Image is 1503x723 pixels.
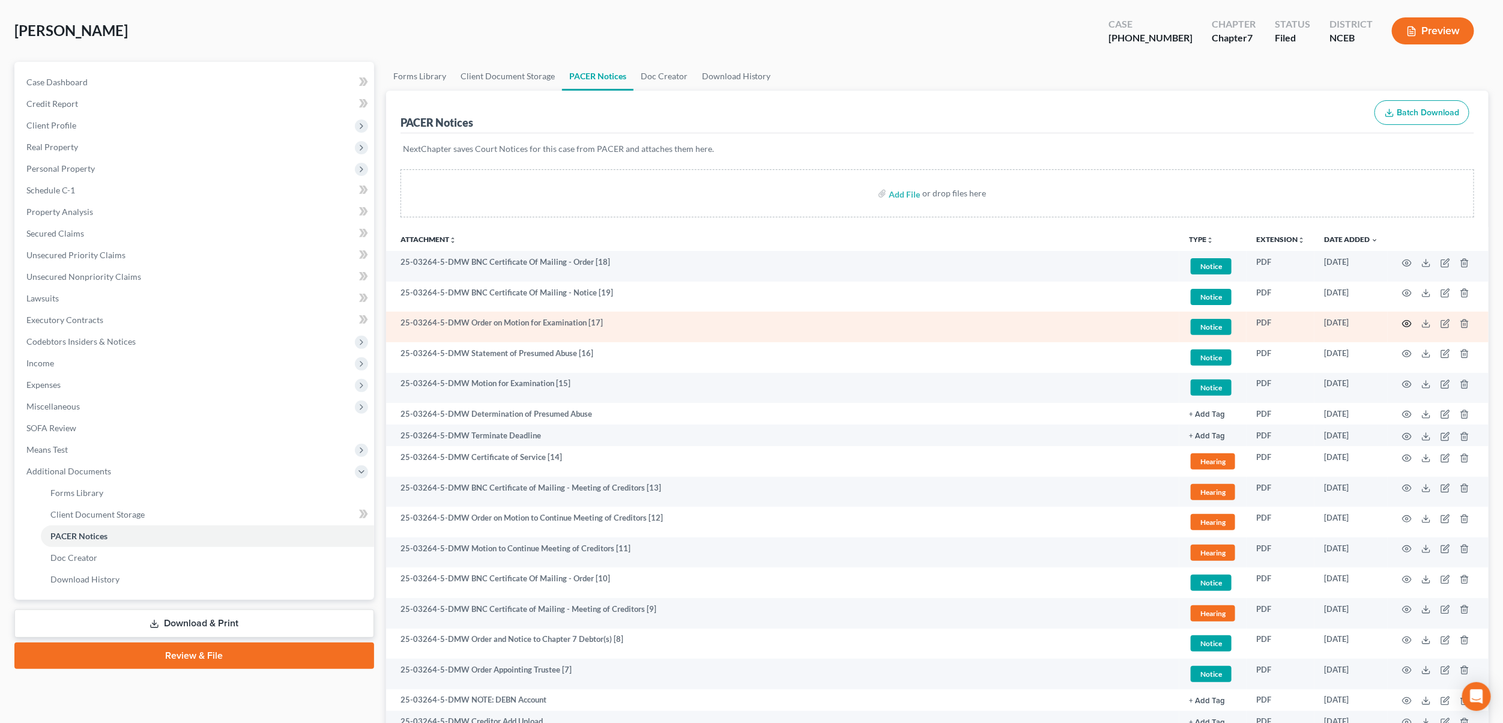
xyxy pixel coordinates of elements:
[1247,282,1314,312] td: PDF
[634,62,695,91] a: Doc Creator
[386,446,1179,477] td: 25-03264-5-DMW Certificate of Service [14]
[1371,237,1378,244] i: expand_more
[1191,453,1235,470] span: Hearing
[1189,411,1225,419] button: + Add Tag
[1247,251,1314,282] td: PDF
[26,120,76,130] span: Client Profile
[449,237,456,244] i: unfold_more
[1247,312,1314,342] td: PDF
[50,488,103,498] span: Forms Library
[1247,373,1314,404] td: PDF
[17,266,374,288] a: Unsecured Nonpriority Claims
[26,163,95,174] span: Personal Property
[26,466,111,476] span: Additional Documents
[386,629,1179,659] td: 25-03264-5-DMW Order and Notice to Chapter 7 Debtor(s) [8]
[26,207,93,217] span: Property Analysis
[26,185,75,195] span: Schedule C-1
[50,552,97,563] span: Doc Creator
[26,401,80,411] span: Miscellaneous
[50,574,119,584] span: Download History
[1247,477,1314,507] td: PDF
[1314,312,1388,342] td: [DATE]
[1329,17,1373,31] div: District
[386,425,1179,446] td: 25-03264-5-DMW Terminate Deadline
[386,689,1179,711] td: 25-03264-5-DMW NOTE: DEBN Account
[1189,430,1237,441] a: + Add Tag
[1189,256,1237,276] a: Notice
[1329,31,1373,45] div: NCEB
[17,309,374,331] a: Executory Contracts
[1189,287,1237,307] a: Notice
[1247,342,1314,373] td: PDF
[386,659,1179,689] td: 25-03264-5-DMW Order Appointing Trustee [7]
[1247,689,1314,711] td: PDF
[1247,403,1314,425] td: PDF
[386,403,1179,425] td: 25-03264-5-DMW Determination of Presumed Abuse
[26,423,76,433] span: SOFA Review
[1191,605,1235,622] span: Hearing
[17,288,374,309] a: Lawsuits
[1206,237,1214,244] i: unfold_more
[41,547,374,569] a: Doc Creator
[1191,545,1235,561] span: Hearing
[695,62,778,91] a: Download History
[1212,31,1256,45] div: Chapter
[1314,537,1388,568] td: [DATE]
[1314,446,1388,477] td: [DATE]
[1189,236,1214,244] button: TYPEunfold_more
[1189,573,1237,593] a: Notice
[1374,100,1469,126] button: Batch Download
[386,373,1179,404] td: 25-03264-5-DMW Motion for Examination [15]
[1189,697,1225,705] button: + Add Tag
[1191,484,1235,500] span: Hearing
[922,187,986,199] div: or drop files here
[386,282,1179,312] td: 25-03264-5-DMW BNC Certificate Of Mailing - Notice [19]
[386,312,1179,342] td: 25-03264-5-DMW Order on Motion for Examination [17]
[1247,446,1314,477] td: PDF
[26,315,103,325] span: Executory Contracts
[1275,31,1310,45] div: Filed
[1189,432,1225,440] button: + Add Tag
[1191,319,1232,335] span: Notice
[26,444,68,455] span: Means Test
[1314,342,1388,373] td: [DATE]
[1247,567,1314,598] td: PDF
[14,610,374,638] a: Download & Print
[1314,567,1388,598] td: [DATE]
[17,93,374,115] a: Credit Report
[1256,235,1305,244] a: Extensionunfold_more
[17,244,374,266] a: Unsecured Priority Claims
[1247,32,1253,43] span: 7
[453,62,562,91] a: Client Document Storage
[26,358,54,368] span: Income
[1314,477,1388,507] td: [DATE]
[1247,598,1314,629] td: PDF
[1397,107,1459,118] span: Batch Download
[1212,17,1256,31] div: Chapter
[26,77,88,87] span: Case Dashboard
[1189,378,1237,398] a: Notice
[1314,282,1388,312] td: [DATE]
[1108,31,1193,45] div: [PHONE_NUMBER]
[1314,403,1388,425] td: [DATE]
[1189,664,1237,684] a: Notice
[1298,237,1305,244] i: unfold_more
[386,567,1179,598] td: 25-03264-5-DMW BNC Certificate Of Mailing - Order [10]
[386,537,1179,568] td: 25-03264-5-DMW Motion to Continue Meeting of Creditors [11]
[386,342,1179,373] td: 25-03264-5-DMW Statement of Presumed Abuse [16]
[26,293,59,303] span: Lawsuits
[50,531,107,541] span: PACER Notices
[41,525,374,547] a: PACER Notices
[1314,507,1388,537] td: [DATE]
[26,228,84,238] span: Secured Claims
[1191,380,1232,396] span: Notice
[50,509,145,519] span: Client Document Storage
[401,235,456,244] a: Attachmentunfold_more
[26,98,78,109] span: Credit Report
[26,250,126,260] span: Unsecured Priority Claims
[1247,425,1314,446] td: PDF
[403,143,1472,155] p: NextChapter saves Court Notices for this case from PACER and attaches them here.
[1314,373,1388,404] td: [DATE]
[1324,235,1378,244] a: Date Added expand_more
[14,643,374,669] a: Review & File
